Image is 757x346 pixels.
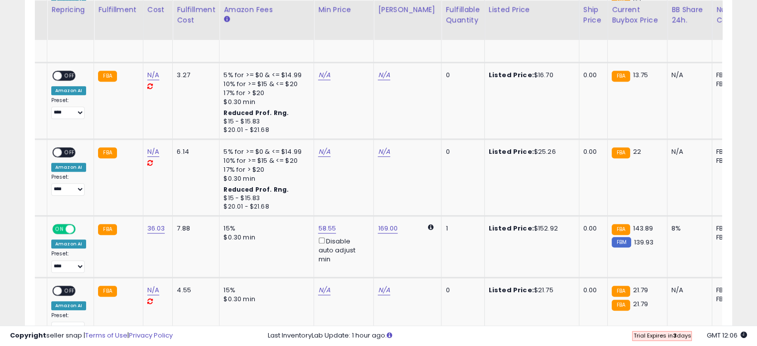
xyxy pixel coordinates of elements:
[51,312,86,335] div: Preset:
[51,250,86,273] div: Preset:
[62,71,78,80] span: OFF
[318,224,336,233] a: 58.55
[489,224,571,233] div: $152.92
[612,286,630,297] small: FBA
[716,233,749,242] div: FBM: 3
[716,71,749,80] div: FBA: n/a
[223,156,306,165] div: 10% for >= $15 & <= $20
[223,185,289,194] b: Reduced Prof. Rng.
[51,174,86,196] div: Preset:
[445,147,476,156] div: 0
[716,224,749,233] div: FBA: 5
[716,156,749,165] div: FBM: n/a
[98,147,116,158] small: FBA
[51,301,86,310] div: Amazon AI
[223,71,306,80] div: 5% for >= $0 & <= $14.99
[318,235,366,264] div: Disable auto adjust min
[177,4,215,25] div: Fulfillment Cost
[583,147,600,156] div: 0.00
[633,285,648,295] span: 21.79
[489,286,571,295] div: $21.75
[671,147,704,156] div: N/A
[51,163,86,172] div: Amazon AI
[223,109,289,117] b: Reduced Prof. Rng.
[51,4,90,15] div: Repricing
[147,285,159,295] a: N/A
[489,147,534,156] b: Listed Price:
[716,4,753,25] div: Num of Comp.
[223,98,306,107] div: $0.30 min
[10,331,173,341] div: seller snap | |
[98,71,116,82] small: FBA
[612,224,630,235] small: FBA
[223,286,306,295] div: 15%
[318,70,330,80] a: N/A
[671,286,704,295] div: N/A
[98,4,138,15] div: Fulfillment
[85,331,127,340] a: Terms of Use
[612,300,630,311] small: FBA
[177,224,212,233] div: 7.88
[716,295,749,304] div: FBM: n/a
[378,224,398,233] a: 169.00
[147,70,159,80] a: N/A
[177,286,212,295] div: 4.55
[612,71,630,82] small: FBA
[445,4,480,25] div: Fulfillable Quantity
[318,285,330,295] a: N/A
[633,70,648,80] span: 13.75
[268,331,747,341] div: Last InventoryLab Update: 1 hour ago.
[378,147,390,157] a: N/A
[583,4,603,25] div: Ship Price
[583,71,600,80] div: 0.00
[177,147,212,156] div: 6.14
[378,4,437,15] div: [PERSON_NAME]
[612,147,630,158] small: FBA
[633,332,691,340] span: Trial Expires in days
[378,70,390,80] a: N/A
[633,224,653,233] span: 143.89
[147,224,165,233] a: 36.03
[129,331,173,340] a: Privacy Policy
[583,224,600,233] div: 0.00
[62,286,78,295] span: OFF
[445,224,476,233] div: 1
[445,286,476,295] div: 0
[51,86,86,95] div: Amazon AI
[51,97,86,119] div: Preset:
[489,285,534,295] b: Listed Price:
[98,286,116,297] small: FBA
[489,224,534,233] b: Listed Price:
[51,239,86,248] div: Amazon AI
[318,147,330,157] a: N/A
[489,70,534,80] b: Listed Price:
[671,4,708,25] div: BB Share 24h.
[716,80,749,89] div: FBM: n/a
[489,147,571,156] div: $25.26
[74,225,90,233] span: OFF
[223,165,306,174] div: 17% for > $20
[671,71,704,80] div: N/A
[147,4,169,15] div: Cost
[671,224,704,233] div: 8%
[223,233,306,242] div: $0.30 min
[223,15,229,24] small: Amazon Fees.
[223,4,310,15] div: Amazon Fees
[612,4,663,25] div: Current Buybox Price
[223,174,306,183] div: $0.30 min
[223,295,306,304] div: $0.30 min
[583,286,600,295] div: 0.00
[634,237,653,247] span: 139.93
[707,331,747,340] span: 2025-10-7 12:06 GMT
[489,4,575,15] div: Listed Price
[10,331,46,340] strong: Copyright
[612,237,631,247] small: FBM
[672,332,676,340] b: 3
[53,225,66,233] span: ON
[147,147,159,157] a: N/A
[223,89,306,98] div: 17% for > $20
[223,203,306,211] div: $20.01 - $21.68
[318,4,369,15] div: Min Price
[489,71,571,80] div: $16.70
[223,80,306,89] div: 10% for >= $15 & <= $20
